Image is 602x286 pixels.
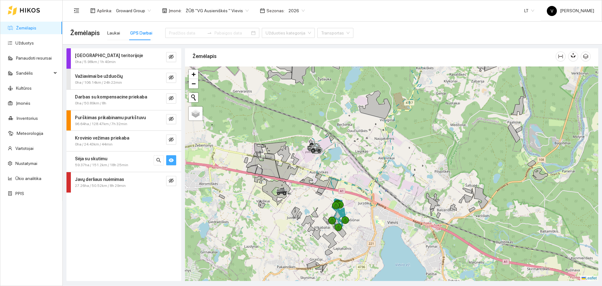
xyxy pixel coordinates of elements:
[189,107,203,120] a: Layers
[193,47,556,65] div: Žemėlapis
[75,141,113,147] span: 0ha / 24.43km / 44min
[75,100,106,106] span: 0ha / 50.89km / 8h
[214,29,250,36] input: Pabaigos data
[547,8,594,13] span: [PERSON_NAME]
[116,6,151,15] span: Groward Group
[189,79,198,88] a: Zoom out
[169,158,174,164] span: eye
[107,29,120,36] div: Laukai
[66,151,181,172] div: Sėja su skutimu59.37ha / 151.2km / 18h 25minsearcheye
[15,40,34,45] a: Užduotys
[75,121,127,127] span: 96.64ha / 128.47km / 7h 32min
[15,161,37,166] a: Nustatymai
[130,29,152,36] div: GPS Darbai
[75,94,147,99] strong: Darbas su kompensacine priekaba
[207,30,212,35] span: swap-right
[15,146,34,151] a: Vartotojai
[16,86,32,91] a: Kultūros
[16,25,36,30] a: Žemėlapis
[582,276,597,280] a: Leaflet
[66,48,181,69] div: [GEOGRAPHIC_DATA] teritorijoje0ha / 5.98km / 1h 40mineye-invisible
[97,7,112,14] span: Aplinka :
[288,6,305,15] span: 2026
[90,8,95,13] span: layout
[15,191,24,196] a: PPIS
[75,183,126,189] span: 27.26ha / 50.52km / 8h 29min
[166,155,176,165] button: eye
[15,176,41,181] a: Ūkio analitika
[75,162,128,168] span: 59.37ha / 151.2km / 18h 25min
[70,28,100,38] span: Žemėlapis
[17,116,38,121] a: Inventorius
[189,70,198,79] a: Zoom in
[169,178,174,184] span: eye-invisible
[189,93,198,102] button: Initiate a new search
[75,115,146,120] strong: Purškimas prikabinamu purkštuvu
[16,67,52,79] span: Sandėlis
[75,59,116,65] span: 0ha / 5.98km / 1h 40min
[75,80,122,86] span: 0ha / 106.14km / 24h 22min
[156,158,161,164] span: search
[169,137,174,143] span: eye-invisible
[169,96,174,102] span: eye-invisible
[166,73,176,83] button: eye-invisible
[75,177,124,182] strong: Javų derliaus nuėmimas
[75,156,107,161] strong: Sėja su skutimu
[166,114,176,124] button: eye-invisible
[154,155,164,165] button: search
[74,8,79,13] span: menu-fold
[75,74,123,79] strong: Važiavimai be užduočių
[186,6,249,15] span: ŽŪB "VG Ausieniškės " Vievis
[66,69,181,89] div: Važiavimai be užduočių0ha / 106.14km / 24h 22mineye-invisible
[260,8,265,13] span: calendar
[192,70,196,78] span: +
[166,93,176,103] button: eye-invisible
[551,6,553,16] span: V
[17,131,43,136] a: Meteorologija
[66,131,181,151] div: Krovinio vežimas priekaba0ha / 24.43km / 44mineye-invisible
[169,29,204,36] input: Pradžios data
[169,116,174,122] span: eye-invisible
[267,7,285,14] span: Sezonas :
[66,172,181,193] div: Javų derliaus nuėmimas27.26ha / 50.52km / 8h 29mineye-invisible
[66,110,181,131] div: Purškimas prikabinamu purkštuvu96.64ha / 128.47km / 7h 32mineye-invisible
[556,54,565,59] span: column-width
[192,80,196,87] span: −
[16,56,52,61] a: Panaudoti resursai
[66,90,181,110] div: Darbas su kompensacine priekaba0ha / 50.89km / 8heye-invisible
[166,176,176,186] button: eye-invisible
[166,135,176,145] button: eye-invisible
[207,30,212,35] span: to
[75,53,143,58] strong: [GEOGRAPHIC_DATA] teritorijoje
[162,8,167,13] span: shop
[169,54,174,60] span: eye-invisible
[169,7,182,14] span: Įmonė :
[169,75,174,81] span: eye-invisible
[16,101,30,106] a: Įmonės
[75,135,129,140] strong: Krovinio vežimas priekaba
[166,52,176,62] button: eye-invisible
[524,6,534,15] span: LT
[556,51,566,61] button: column-width
[70,4,83,17] button: menu-fold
